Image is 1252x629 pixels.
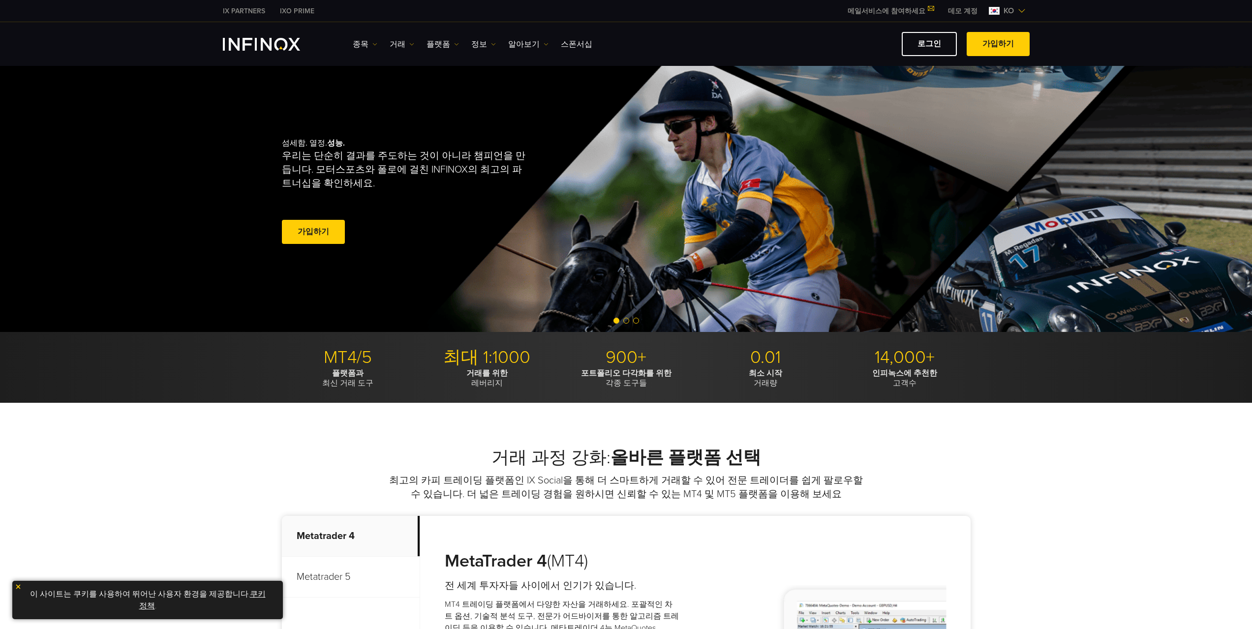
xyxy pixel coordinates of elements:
a: INFINOX [273,6,322,16]
strong: 플랫폼과 [332,368,364,378]
strong: 최소 시작 [749,368,782,378]
p: 최고의 카피 트레이딩 플랫폼인 IX Social을 통해 더 스마트하게 거래할 수 있어 전문 트레이더를 쉽게 팔로우할 수 있습니다. 더 넓은 트레이딩 경험을 원하시면 신뢰할 수... [388,474,865,501]
p: 각종 도구들 [560,368,692,388]
p: MT4/5 [282,347,414,368]
a: 정보 [471,38,496,50]
a: 가입하기 [967,32,1030,56]
a: 종목 [353,38,377,50]
a: 메일서비스에 참여하세요 [840,7,941,15]
p: Metatrader 4 [282,516,420,557]
h4: 전 세계 투자자들 사이에서 인기가 있습니다. [445,579,679,593]
h2: 거래 과정 강화: [282,447,971,469]
span: ko [1000,5,1018,17]
a: INFINOX MENU [941,6,985,16]
strong: 포트폴리오 다각화를 위한 [581,368,672,378]
strong: MetaTrader 4 [445,550,547,571]
a: 플랫폼 [427,38,459,50]
p: 최대 1:1000 [421,347,553,368]
p: 거래량 [700,368,831,388]
a: 거래 [390,38,414,50]
span: Go to slide 2 [623,318,629,324]
div: 섬세함. 열정. [282,122,592,262]
p: 최신 거래 도구 [282,368,414,388]
a: 로그인 [902,32,957,56]
strong: 성능. [327,138,345,148]
span: Go to slide 1 [613,318,619,324]
p: Metatrader 5 [282,557,420,598]
a: 스폰서십 [561,38,592,50]
p: 14,000+ [839,347,971,368]
a: 가입하기 [282,220,345,244]
strong: 거래를 위한 [466,368,508,378]
p: 고객수 [839,368,971,388]
strong: 인피녹스에 추천한 [872,368,937,378]
p: 900+ [560,347,692,368]
img: yellow close icon [15,583,22,590]
p: 이 사이트는 쿠키를 사용하여 뛰어난 사용자 환경을 제공합니다. . [17,586,278,614]
span: Go to slide 3 [633,318,639,324]
a: INFINOX Logo [223,38,323,51]
h3: (MT4) [445,550,679,572]
p: 우리는 단순히 결과를 주도하는 것이 아니라 챔피언을 만듭니다. 모터스포츠와 폴로에 걸친 INFINOX의 최고의 파트너십을 확인하세요. [282,149,530,190]
a: 알아보기 [508,38,549,50]
p: 레버리지 [421,368,553,388]
p: 0.01 [700,347,831,368]
a: INFINOX [215,6,273,16]
strong: 올바른 플랫폼 선택 [611,447,761,468]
